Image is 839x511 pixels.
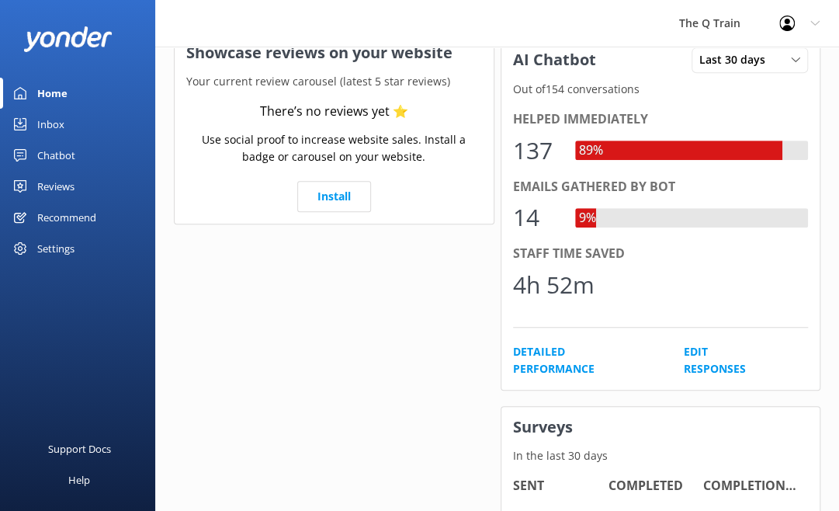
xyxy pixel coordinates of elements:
[37,109,64,140] div: Inbox
[37,233,75,264] div: Settings
[575,208,600,228] div: 9%
[608,476,703,496] h4: Completed
[48,433,111,464] div: Support Docs
[513,199,560,236] div: 14
[37,171,75,202] div: Reviews
[513,109,809,130] div: Helped immediately
[513,343,650,378] a: Detailed Performance
[699,51,775,68] span: Last 30 days
[501,40,608,80] h3: AI Chatbot
[513,244,809,264] div: Staff time saved
[684,343,773,378] a: Edit Responses
[23,26,113,52] img: yonder-white-logo.png
[513,476,608,496] h4: Sent
[297,181,371,212] a: Install
[501,81,820,98] p: Out of 154 conversations
[260,102,408,122] div: There’s no reviews yet ⭐
[513,132,560,169] div: 137
[575,141,607,161] div: 89%
[703,476,799,496] h4: Completion Rate
[186,131,482,166] p: Use social proof to increase website sales. Install a badge or carousel on your website.
[513,266,595,304] div: 4h 52m
[501,407,820,447] h3: Surveys
[37,202,96,233] div: Recommend
[37,78,68,109] div: Home
[37,140,75,171] div: Chatbot
[175,33,494,73] h3: Showcase reviews on your website
[175,73,494,90] p: Your current review carousel (latest 5 star reviews)
[68,464,90,495] div: Help
[501,447,820,464] p: In the last 30 days
[513,177,809,197] div: Emails gathered by bot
